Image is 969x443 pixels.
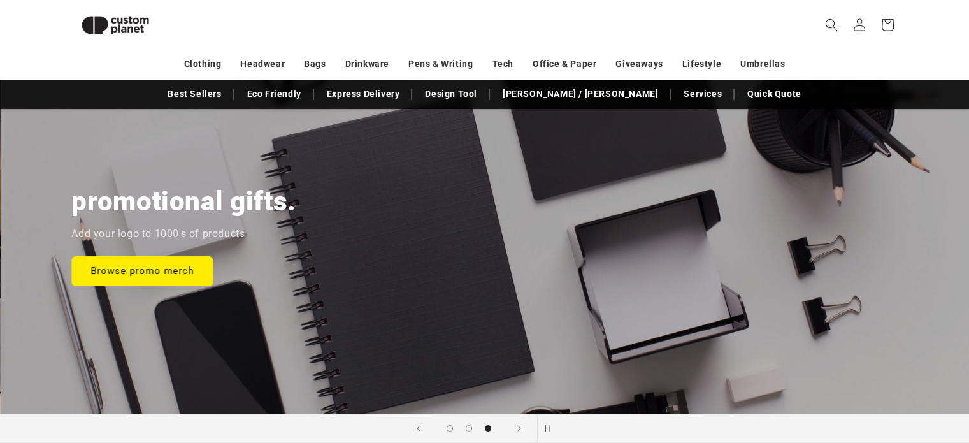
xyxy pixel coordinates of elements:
[537,414,565,442] button: Pause slideshow
[71,184,296,219] h2: promotional gifts.
[478,419,498,438] button: Load slide 3 of 3
[419,83,484,105] a: Design Tool
[741,83,808,105] a: Quick Quote
[161,83,227,105] a: Best Sellers
[459,419,478,438] button: Load slide 2 of 3
[405,414,433,442] button: Previous slide
[320,83,406,105] a: Express Delivery
[505,414,533,442] button: Next slide
[71,225,245,243] p: Add your logo to 1000's of products
[71,5,160,45] img: Custom Planet
[345,53,389,75] a: Drinkware
[817,11,845,39] summary: Search
[184,53,222,75] a: Clothing
[492,53,513,75] a: Tech
[615,53,663,75] a: Giveaways
[905,382,969,443] iframe: Chat Widget
[440,419,459,438] button: Load slide 1 of 3
[408,53,473,75] a: Pens & Writing
[240,83,307,105] a: Eco Friendly
[682,53,721,75] a: Lifestyle
[740,53,785,75] a: Umbrellas
[533,53,596,75] a: Office & Paper
[677,83,728,105] a: Services
[71,256,213,286] a: Browse promo merch
[240,53,285,75] a: Headwear
[496,83,664,105] a: [PERSON_NAME] / [PERSON_NAME]
[304,53,326,75] a: Bags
